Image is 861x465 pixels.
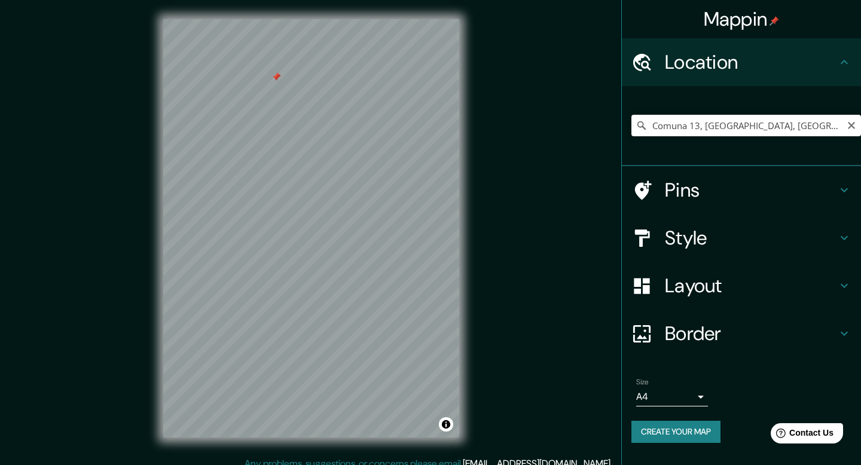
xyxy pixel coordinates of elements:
input: Pick your city or area [631,115,861,136]
div: Location [622,38,861,86]
img: pin-icon.png [770,16,779,26]
button: Create your map [631,421,720,443]
h4: Layout [665,274,837,298]
div: Style [622,214,861,262]
iframe: Help widget launcher [755,418,848,452]
div: A4 [636,387,708,406]
h4: Location [665,50,837,74]
h4: Pins [665,178,837,202]
label: Size [636,377,649,387]
div: Layout [622,262,861,310]
div: Pins [622,166,861,214]
button: Clear [847,119,856,130]
h4: Style [665,226,837,250]
canvas: Map [163,19,459,438]
div: Border [622,310,861,357]
h4: Mappin [704,7,780,31]
button: Toggle attribution [439,417,453,432]
h4: Border [665,322,837,345]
